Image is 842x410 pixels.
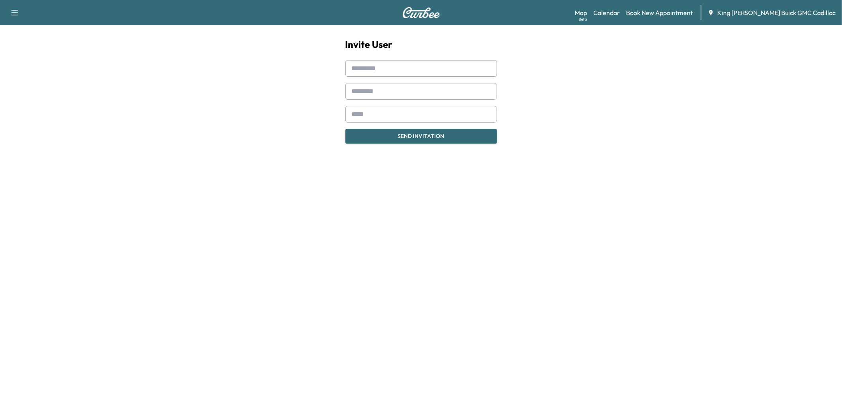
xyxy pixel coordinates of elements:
[717,8,836,17] span: King [PERSON_NAME] Buick GMC Cadillac
[575,8,587,17] a: MapBeta
[345,38,497,51] h1: Invite User
[579,16,587,22] div: Beta
[593,8,620,17] a: Calendar
[626,8,693,17] a: Book New Appointment
[345,129,497,144] button: Send Invitation
[402,7,440,18] img: Curbee Logo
